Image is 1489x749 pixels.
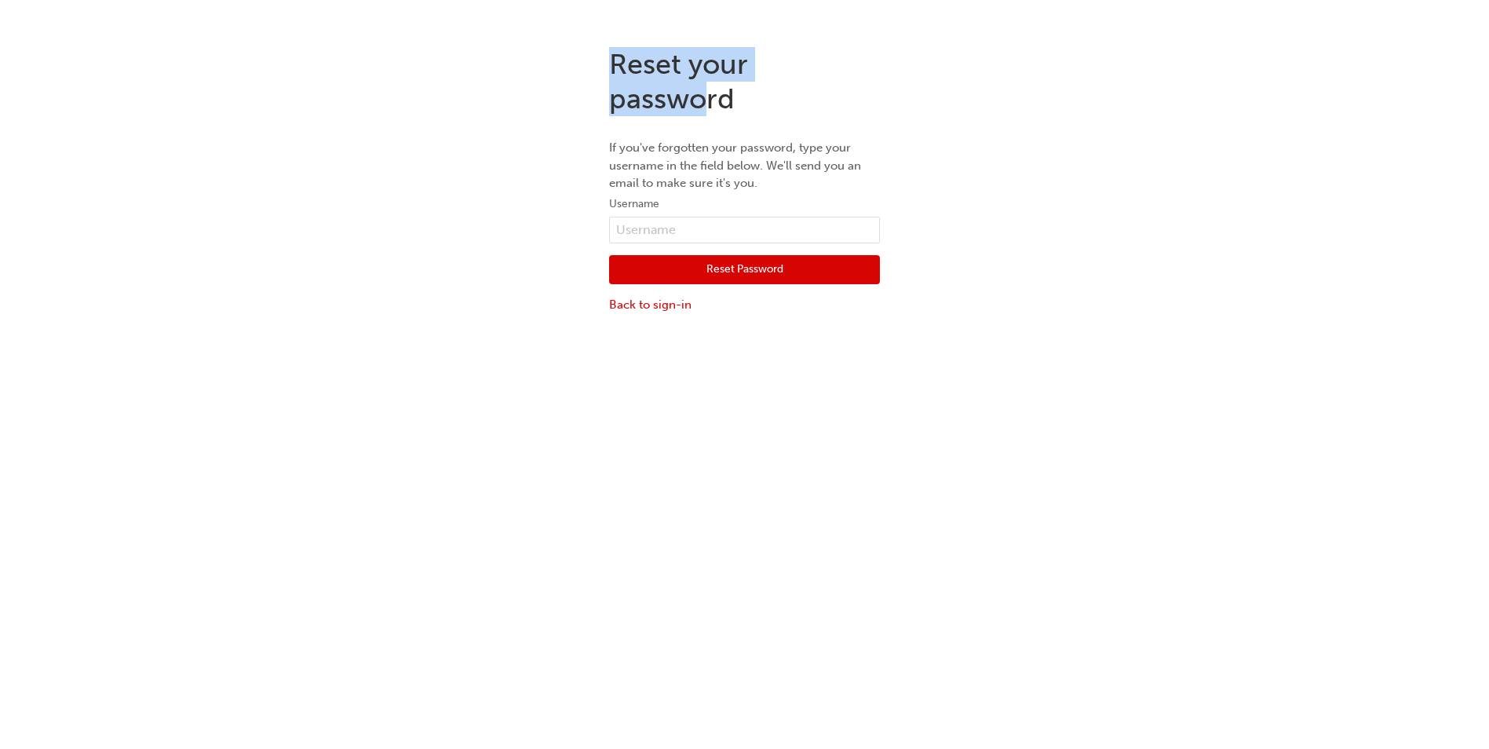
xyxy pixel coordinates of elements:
[609,255,880,285] button: Reset Password
[609,296,880,314] a: Back to sign-in
[609,47,880,115] h1: Reset your password
[609,139,880,192] p: If you've forgotten your password, type your username in the field below. We'll send you an email...
[609,217,880,243] input: Username
[609,195,880,214] label: Username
